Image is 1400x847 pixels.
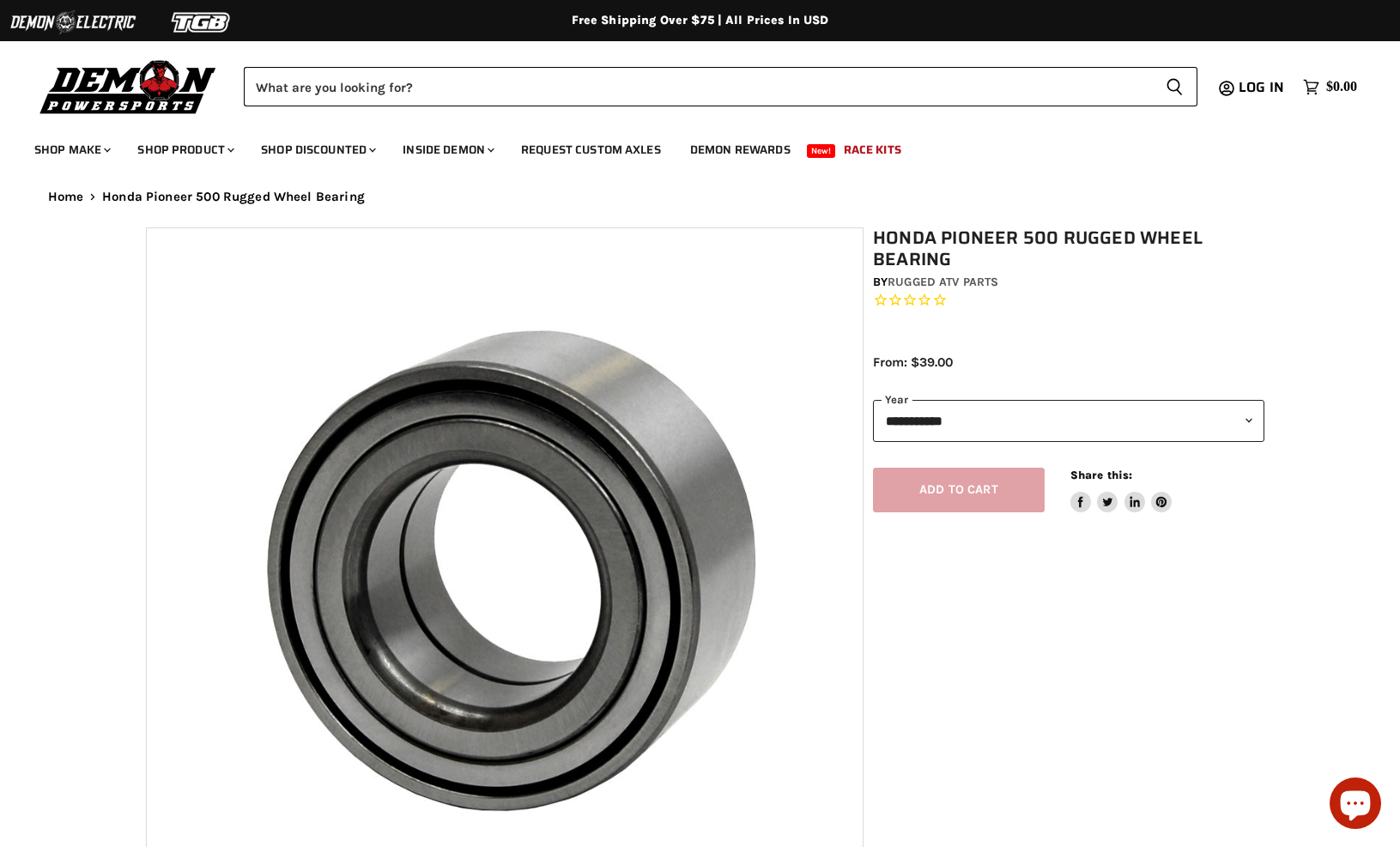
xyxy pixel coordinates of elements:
span: Share this: [1070,469,1132,481]
a: Shop Make [21,132,121,167]
a: Rugged ATV Parts [888,275,998,289]
span: Rated 0.0 out of 5 stars 0 reviews [873,292,1264,310]
a: Demon Rewards [677,132,803,167]
img: Demon Powersports [34,56,222,117]
button: Search [1152,67,1197,106]
div: by [873,273,1264,292]
span: Honda Pioneer 500 Rugged Wheel Bearing [102,190,365,204]
form: Product [244,67,1197,106]
input: Search [244,67,1152,106]
inbox-online-store-chat: Shopify online store chat [1324,777,1386,833]
a: Request Custom Axles [508,132,674,167]
span: $0.00 [1326,79,1357,95]
img: Demon Electric Logo 2 [9,6,137,39]
a: Home [48,190,84,204]
aside: Share this: [1070,468,1173,513]
a: Log in [1231,80,1294,95]
span: From: $39.00 [873,354,953,370]
img: TGB Logo 2 [137,6,266,39]
a: Race Kits [831,132,914,167]
h1: Honda Pioneer 500 Rugged Wheel Bearing [873,227,1264,270]
div: Free Shipping Over $75 | All Prices In USD [14,13,1387,28]
a: $0.00 [1294,75,1366,100]
select: year [873,400,1264,442]
a: Inside Demon [390,132,505,167]
nav: Breadcrumbs [14,190,1387,204]
a: Shop Product [124,132,245,167]
span: Log in [1239,76,1284,98]
span: New! [807,144,836,158]
a: Shop Discounted [248,132,386,167]
ul: Main menu [21,125,1353,167]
